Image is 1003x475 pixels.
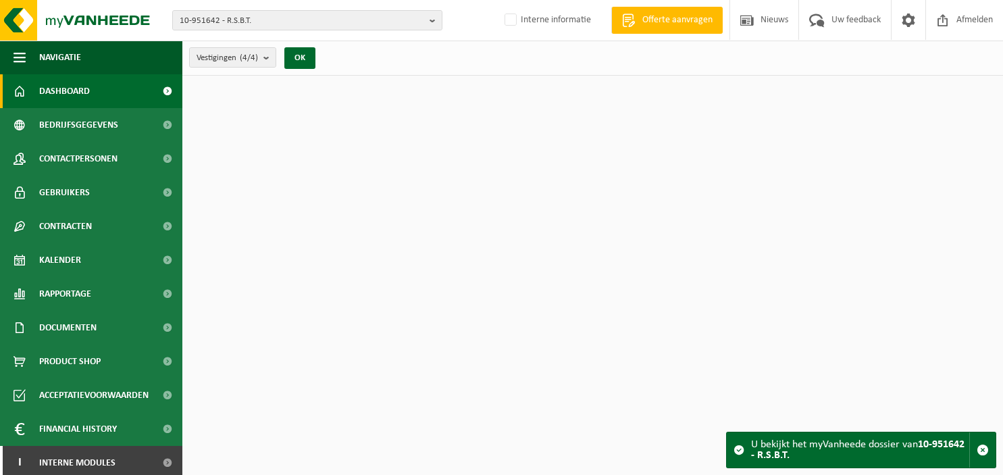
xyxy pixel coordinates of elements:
[39,412,117,446] span: Financial History
[639,14,716,27] span: Offerte aanvragen
[180,11,424,31] span: 10-951642 - R.S.B.T.
[611,7,723,34] a: Offerte aanvragen
[39,311,97,345] span: Documenten
[197,48,258,68] span: Vestigingen
[39,209,92,243] span: Contracten
[240,53,258,62] count: (4/4)
[751,439,965,461] strong: 10-951642 - R.S.B.T.
[502,10,591,30] label: Interne informatie
[751,432,969,468] div: U bekijkt het myVanheede dossier van
[39,345,101,378] span: Product Shop
[39,108,118,142] span: Bedrijfsgegevens
[39,74,90,108] span: Dashboard
[39,176,90,209] span: Gebruikers
[39,378,149,412] span: Acceptatievoorwaarden
[39,243,81,277] span: Kalender
[189,47,276,68] button: Vestigingen(4/4)
[39,142,118,176] span: Contactpersonen
[39,41,81,74] span: Navigatie
[172,10,442,30] button: 10-951642 - R.S.B.T.
[39,277,91,311] span: Rapportage
[284,47,315,69] button: OK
